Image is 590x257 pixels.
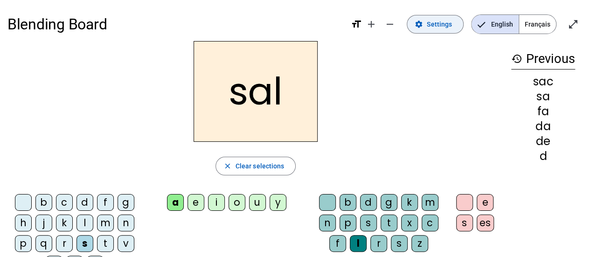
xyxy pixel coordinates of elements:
div: sa [511,91,575,102]
div: d [76,194,93,211]
div: p [15,235,32,252]
div: r [370,235,387,252]
mat-icon: format_size [351,19,362,30]
mat-icon: history [511,53,522,64]
button: Decrease font size [381,15,399,34]
mat-button-toggle-group: Language selection [471,14,556,34]
button: Increase font size [362,15,381,34]
span: English [472,15,519,34]
div: g [381,194,397,211]
div: a [167,194,184,211]
div: n [118,215,134,231]
div: s [360,215,377,231]
button: Clear selections [215,157,296,175]
mat-icon: close [223,162,232,170]
div: q [35,235,52,252]
mat-icon: settings [415,20,423,28]
div: l [350,235,367,252]
h3: Previous [511,49,575,69]
div: i [208,194,225,211]
div: c [56,194,73,211]
h2: sal [194,41,318,142]
span: Settings [427,19,452,30]
div: b [35,194,52,211]
div: f [97,194,114,211]
div: e [477,194,493,211]
div: l [76,215,93,231]
span: Clear selections [236,160,285,172]
div: y [270,194,286,211]
mat-icon: open_in_full [568,19,579,30]
div: u [249,194,266,211]
div: da [511,121,575,132]
div: s [76,235,93,252]
div: j [35,215,52,231]
button: Settings [407,15,464,34]
div: d [360,194,377,211]
div: r [56,235,73,252]
div: s [456,215,473,231]
span: Français [519,15,556,34]
div: e [187,194,204,211]
div: n [319,215,336,231]
div: d [511,151,575,162]
div: b [340,194,356,211]
div: de [511,136,575,147]
div: t [97,235,114,252]
button: Enter full screen [564,15,583,34]
div: g [118,194,134,211]
div: o [229,194,245,211]
mat-icon: add [366,19,377,30]
div: m [97,215,114,231]
div: z [411,235,428,252]
div: p [340,215,356,231]
div: x [401,215,418,231]
div: fa [511,106,575,117]
mat-icon: remove [384,19,396,30]
div: f [329,235,346,252]
div: v [118,235,134,252]
div: c [422,215,438,231]
div: h [15,215,32,231]
h1: Blending Board [7,9,343,39]
div: s [391,235,408,252]
div: k [56,215,73,231]
div: t [381,215,397,231]
div: sac [511,76,575,87]
div: m [422,194,438,211]
div: k [401,194,418,211]
div: es [477,215,494,231]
